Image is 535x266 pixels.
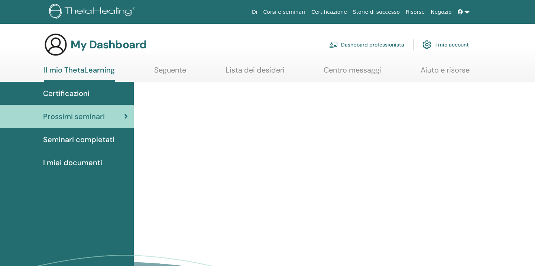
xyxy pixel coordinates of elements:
[428,5,454,19] a: Negozio
[260,5,308,19] a: Corsi e seminari
[422,36,469,53] a: Il mio account
[43,111,105,122] span: Prossimi seminari
[49,4,138,20] img: logo.png
[43,88,90,99] span: Certificazioni
[44,65,115,82] a: Il mio ThetaLearning
[422,38,431,51] img: cog.svg
[329,36,404,53] a: Dashboard professionista
[44,33,68,57] img: generic-user-icon.jpg
[43,134,114,145] span: Seminari completati
[308,5,350,19] a: Certificazione
[43,157,102,168] span: I miei documenti
[249,5,260,19] a: Di
[403,5,428,19] a: Risorse
[324,65,381,80] a: Centro messaggi
[329,41,338,48] img: chalkboard-teacher.svg
[421,65,470,80] a: Aiuto e risorse
[71,38,146,51] h3: My Dashboard
[154,65,186,80] a: Seguente
[226,65,285,80] a: Lista dei desideri
[350,5,403,19] a: Storie di successo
